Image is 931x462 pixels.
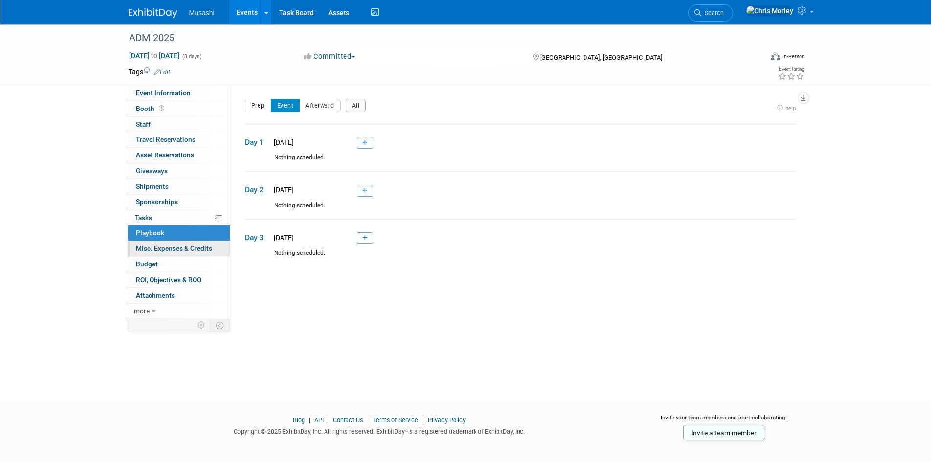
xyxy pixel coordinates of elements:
a: Contact Us [333,417,363,424]
a: Search [688,4,733,22]
a: ROI, Objectives & ROO [128,272,230,287]
a: Tasks [128,210,230,225]
span: Attachments [136,291,175,299]
a: Asset Reservations [128,148,230,163]
a: Terms of Service [372,417,418,424]
span: Day 2 [245,184,269,195]
div: Event Rating [778,67,804,72]
span: [DATE] [DATE] [129,51,180,60]
span: [DATE] [271,186,294,194]
a: Invite a team member [683,425,764,440]
a: Budget [128,257,230,272]
span: Day 1 [245,137,269,148]
button: Afterward [299,99,341,112]
span: Shipments [136,182,169,190]
a: Misc. Expenses & Credits [128,241,230,256]
span: Event Information [136,89,191,97]
span: Musashi [189,9,215,17]
a: Travel Reservations [128,132,230,147]
span: Giveaways [136,167,168,175]
div: Nothing scheduled. [245,249,796,266]
span: [DATE] [271,234,294,242]
div: Event Format [705,51,805,66]
div: Nothing scheduled. [245,154,796,171]
span: ROI, Objectives & ROO [136,276,201,284]
a: Giveaways [128,163,230,178]
span: Booth not reserved yet [157,105,166,112]
span: Budget [136,260,158,268]
span: Booth [136,105,166,112]
span: Tasks [135,214,152,221]
span: | [325,417,331,424]
a: Sponsorships [128,195,230,210]
div: Invite your team members and start collaborating: [645,414,803,428]
button: Prep [245,99,271,112]
td: Personalize Event Tab Strip [193,319,210,331]
span: Misc. Expenses & Credits [136,244,212,252]
span: Playbook [136,229,164,237]
span: Asset Reservations [136,151,194,159]
span: more [134,307,150,315]
div: In-Person [782,53,805,60]
a: Shipments [128,179,230,194]
a: Privacy Policy [428,417,466,424]
img: Chris Morley [746,5,794,16]
sup: ® [405,427,408,433]
span: Travel Reservations [136,135,195,143]
span: Sponsorships [136,198,178,206]
td: Tags [129,67,170,77]
span: Search [701,9,724,17]
a: Playbook [128,225,230,241]
img: ExhibitDay [129,8,177,18]
div: ADM 2025 [126,29,748,47]
a: Edit [154,69,170,76]
span: help [785,105,796,111]
a: API [314,417,324,424]
a: Blog [293,417,305,424]
span: [GEOGRAPHIC_DATA], [GEOGRAPHIC_DATA] [540,54,662,61]
td: Toggle Event Tabs [210,319,230,331]
a: more [128,304,230,319]
span: [DATE] [271,138,294,146]
button: Event [271,99,300,112]
span: Day 3 [245,232,269,243]
span: | [365,417,371,424]
img: Format-Inperson.png [771,52,780,60]
a: Booth [128,101,230,116]
button: All [346,99,366,112]
a: Attachments [128,288,230,303]
div: Nothing scheduled. [245,201,796,219]
span: | [420,417,426,424]
a: Staff [128,117,230,132]
button: Committed [301,51,359,62]
span: | [306,417,313,424]
span: (3 days) [181,53,202,60]
span: to [150,52,159,60]
a: Event Information [128,86,230,101]
div: Copyright © 2025 ExhibitDay, Inc. All rights reserved. ExhibitDay is a registered trademark of Ex... [129,425,631,436]
span: Staff [136,120,151,128]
